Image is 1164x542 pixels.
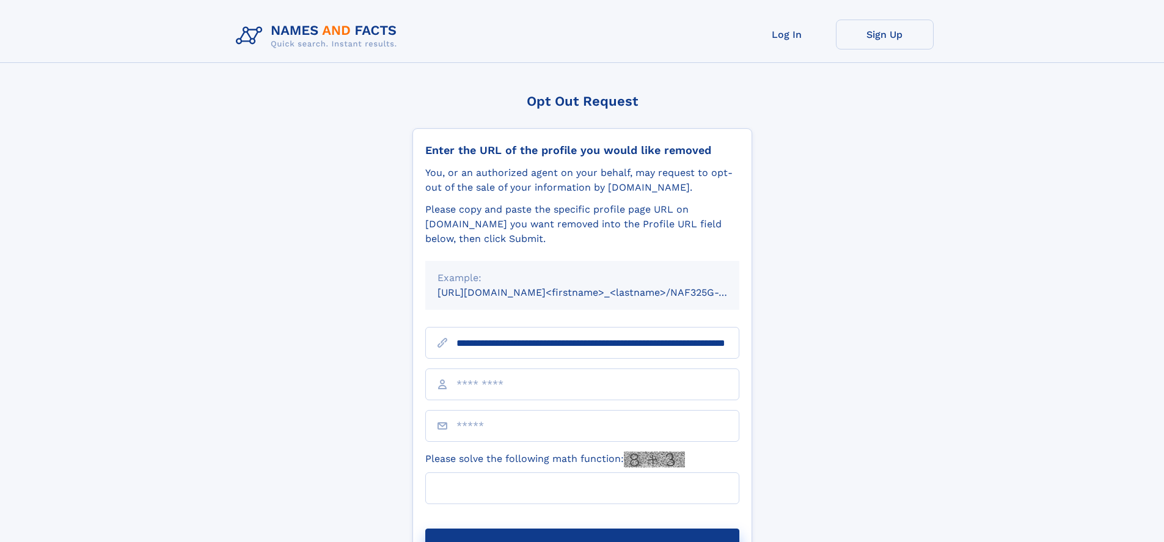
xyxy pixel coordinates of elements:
[425,202,739,246] div: Please copy and paste the specific profile page URL on [DOMAIN_NAME] you want removed into the Pr...
[412,93,752,109] div: Opt Out Request
[437,271,727,285] div: Example:
[231,20,407,53] img: Logo Names and Facts
[425,166,739,195] div: You, or an authorized agent on your behalf, may request to opt-out of the sale of your informatio...
[836,20,934,49] a: Sign Up
[738,20,836,49] a: Log In
[425,452,685,467] label: Please solve the following math function:
[437,287,763,298] small: [URL][DOMAIN_NAME]<firstname>_<lastname>/NAF325G-xxxxxxxx
[425,144,739,157] div: Enter the URL of the profile you would like removed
